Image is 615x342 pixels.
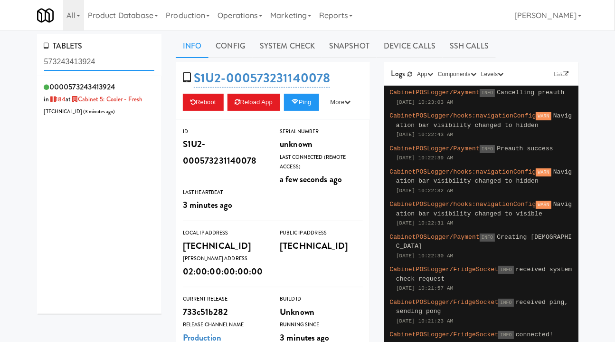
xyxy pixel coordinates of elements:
div: [PERSON_NAME] Address [183,254,265,264]
span: CabinetPOSLogger/hooks:navigationConfig [389,201,536,208]
span: Navigation bar visibility changed to hidden [396,112,572,129]
span: received system check request [396,266,572,283]
a: Snapshot [322,34,377,58]
input: Search tablets [44,53,155,71]
a: S1U2-000573231140078 [194,69,330,88]
span: INFO [480,145,495,153]
div: [TECHNICAL_ID] [280,238,362,254]
li: 0000573243413924in 184at Cabinet 5: Cooler - Fresh[TECHNICAL_ID] (3 minutes ago) [37,76,162,121]
button: Reload App [227,94,280,111]
span: [DATE] 10:22:30 AM [396,253,454,259]
span: Navigation bar visibility changed to visible [396,201,572,217]
span: [DATE] 10:22:43 AM [396,132,454,137]
span: CabinetPOSLogger/Payment [389,145,480,152]
span: [DATE] 10:22:31 AM [396,220,454,226]
span: INFO [498,331,513,339]
span: WARN [536,201,551,209]
button: Levels [479,69,506,79]
a: Config [208,34,253,58]
span: TABLETS [44,40,83,51]
div: Last Heartbeat [183,188,265,197]
div: unknown [280,136,362,152]
span: WARN [536,112,551,120]
div: 02:00:00:00:00:00 [183,264,265,280]
a: Cabinet 5: Cooler - Fresh [71,95,142,104]
button: Ping [284,94,319,111]
span: Cancelling preauth [497,89,564,96]
div: S1U2-000573231140078 [183,136,265,169]
button: More [323,94,359,111]
span: CabinetPOSLogger/FridgeSocket [389,299,498,306]
span: CabinetPOSLogger/hooks:navigationConfig [389,168,536,176]
button: Reboot [183,94,224,111]
span: INFO [498,299,513,307]
a: SSH Calls [443,34,496,58]
span: connected! [516,331,553,338]
a: Info [176,34,208,58]
span: INFO [480,89,495,97]
button: App [415,69,435,79]
span: [DATE] 10:22:39 AM [396,155,454,161]
span: INFO [480,234,495,242]
a: Device Calls [377,34,443,58]
img: Micromart [37,7,54,24]
span: 3 minutes ago [183,198,232,211]
div: 733c51b282 [183,304,265,320]
span: [DATE] 10:21:57 AM [396,285,454,291]
div: Current Release [183,294,265,304]
a: Link [551,69,571,79]
a: System Check [253,34,322,58]
span: in [44,95,66,104]
span: CabinetPOSLogger/Payment [389,234,480,241]
div: Build Id [280,294,362,304]
span: CabinetPOSLogger/hooks:navigationConfig [389,112,536,119]
div: ID [183,127,265,137]
span: [DATE] 10:21:23 AM [396,318,454,324]
span: CabinetPOSLogger/FridgeSocket [389,331,498,338]
span: Preauth success [497,145,553,152]
div: Unknown [280,304,362,320]
button: Components [435,69,479,79]
div: Last Connected (Remote Access) [280,153,362,171]
div: Public IP Address [280,228,362,238]
span: at [66,95,142,104]
div: Serial Number [280,127,362,137]
span: Logs [391,68,405,79]
span: 0000573243413924 [49,81,115,92]
div: Local IP Address [183,228,265,238]
span: WARN [536,168,551,176]
span: [TECHNICAL_ID] ( ) [44,108,115,115]
a: 184 [49,95,66,104]
span: INFO [498,266,513,274]
span: CabinetPOSLogger/Payment [389,89,480,96]
span: 3 minutes ago [85,108,113,115]
div: Release Channel Name [183,320,265,330]
span: CabinetPOSLogger/FridgeSocket [389,266,498,273]
div: [TECHNICAL_ID] [183,238,265,254]
div: Running Since [280,320,362,330]
span: [DATE] 10:23:03 AM [396,99,454,105]
span: [DATE] 10:22:32 AM [396,188,454,194]
span: a few seconds ago [280,173,342,186]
